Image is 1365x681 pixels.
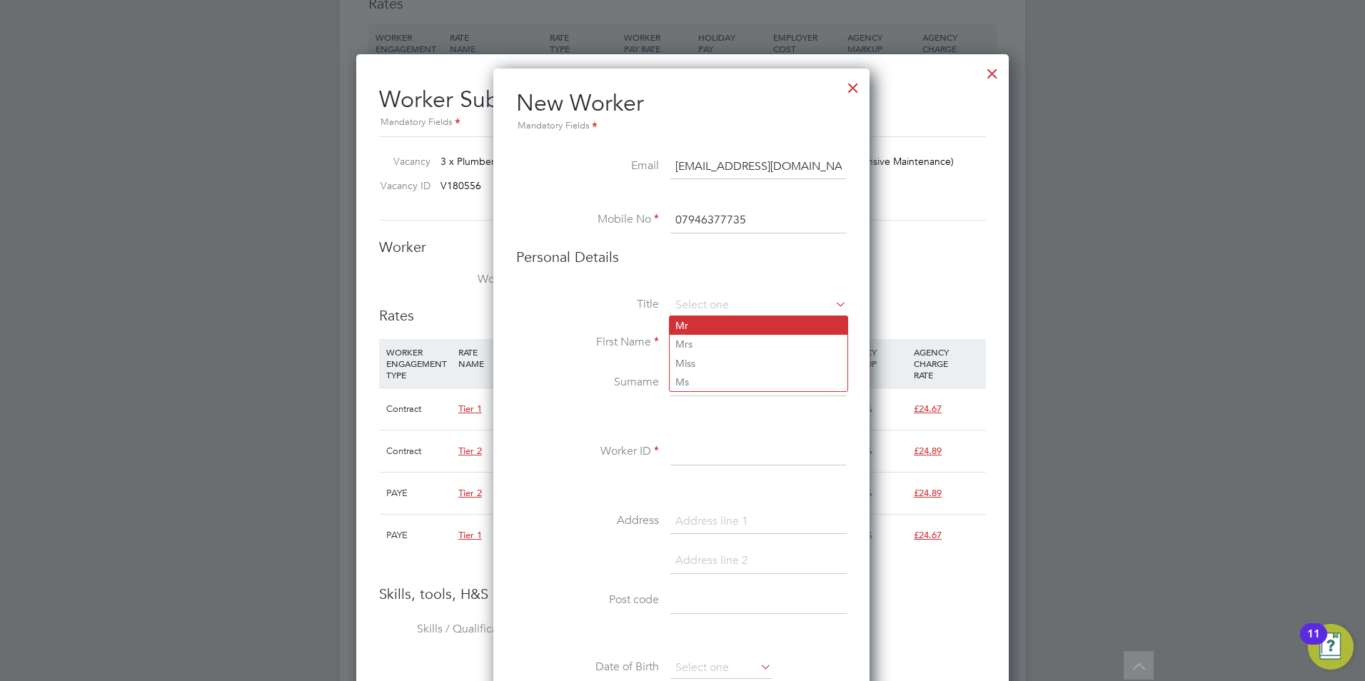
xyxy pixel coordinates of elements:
[670,657,772,679] input: Select one
[910,339,982,388] div: AGENCY CHARGE RATE
[383,515,455,556] div: PAYE
[379,238,986,256] h3: Worker
[838,339,910,376] div: AGENCY MARKUP
[458,445,482,457] span: Tier 2
[914,529,942,541] span: £24.67
[670,373,847,391] li: Ms
[455,339,550,376] div: RATE NAME
[373,179,430,192] label: Vacancy ID
[383,473,455,514] div: PAYE
[383,339,455,388] div: WORKER ENGAGEMENT TYPE
[516,335,659,350] label: First Name
[516,89,847,134] h2: New Worker
[440,179,481,192] span: V180556
[516,444,659,459] label: Worker ID
[440,155,511,168] span: 3 x Plumber BC
[379,74,986,131] h2: Worker Submission
[379,306,986,325] h3: Rates
[379,115,986,131] div: Mandatory Fields
[516,118,847,134] div: Mandatory Fields
[373,155,430,168] label: Vacancy
[516,592,659,607] label: Post code
[516,375,659,390] label: Surname
[516,248,847,266] h3: Personal Details
[670,354,847,373] li: Miss
[670,509,847,535] input: Address line 1
[1307,634,1320,652] div: 11
[914,403,942,415] span: £24.67
[670,548,847,574] input: Address line 2
[458,529,482,541] span: Tier 1
[1308,624,1354,670] button: Open Resource Center, 11 new notifications
[516,158,659,173] label: Email
[670,295,847,316] input: Select one
[516,297,659,312] label: Title
[383,388,455,430] div: Contract
[458,403,482,415] span: Tier 1
[458,487,482,499] span: Tier 2
[379,585,986,603] h3: Skills, tools, H&S
[379,272,522,287] label: Worker
[516,660,659,675] label: Date of Birth
[670,316,847,335] li: Mr
[516,513,659,528] label: Address
[914,445,942,457] span: £24.89
[379,622,522,637] label: Skills / Qualifications
[670,335,847,353] li: Mrs
[914,487,942,499] span: £24.89
[383,430,455,472] div: Contract
[516,212,659,227] label: Mobile No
